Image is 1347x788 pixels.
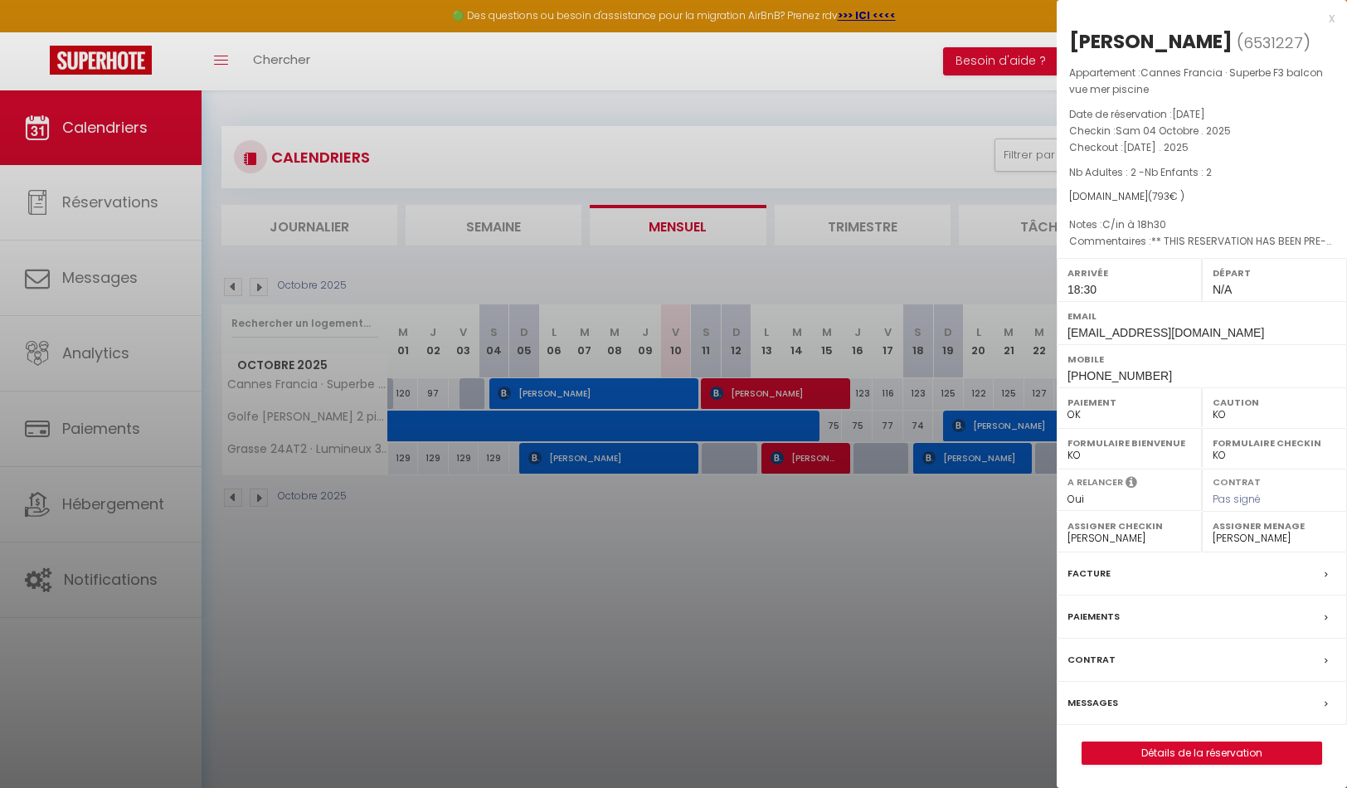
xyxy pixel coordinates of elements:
[1067,265,1191,281] label: Arrivée
[1148,189,1184,203] span: ( € )
[1069,106,1335,123] p: Date de réservation :
[1067,651,1116,669] label: Contrat
[1067,475,1123,489] label: A relancer
[1213,518,1336,534] label: Assigner Menage
[1057,8,1335,28] div: x
[1069,189,1335,205] div: [DOMAIN_NAME]
[1067,369,1172,382] span: [PHONE_NUMBER]
[1067,351,1336,367] label: Mobile
[1082,742,1321,764] a: Détails de la réservation
[1069,66,1323,96] span: Cannes Francia · Superbe F3 balcon vue mer piscine
[1069,123,1335,139] p: Checkin :
[1069,165,1212,179] span: Nb Adultes : 2 -
[1067,308,1336,324] label: Email
[1145,165,1212,179] span: Nb Enfants : 2
[1069,65,1335,98] p: Appartement :
[1213,265,1336,281] label: Départ
[1067,283,1097,296] span: 18:30
[1067,394,1191,411] label: Paiement
[1213,283,1232,296] span: N/A
[1069,233,1335,250] p: Commentaires :
[1067,565,1111,582] label: Facture
[1123,140,1189,154] span: [DATE] . 2025
[1067,694,1118,712] label: Messages
[1067,518,1191,534] label: Assigner Checkin
[1069,216,1335,233] p: Notes :
[1067,326,1264,339] span: [EMAIL_ADDRESS][DOMAIN_NAME]
[1172,107,1205,121] span: [DATE]
[1069,139,1335,156] p: Checkout :
[1213,394,1336,411] label: Caution
[1213,475,1261,486] label: Contrat
[1067,435,1191,451] label: Formulaire Bienvenue
[1082,742,1322,765] button: Détails de la réservation
[1126,475,1137,494] i: Sélectionner OUI si vous souhaiter envoyer les séquences de messages post-checkout
[1213,435,1336,451] label: Formulaire Checkin
[1102,217,1166,231] span: C/in à 18h30
[1116,124,1231,138] span: Sam 04 Octobre . 2025
[1213,492,1261,506] span: Pas signé
[1243,32,1303,53] span: 6531227
[1069,28,1233,55] div: [PERSON_NAME]
[1067,608,1120,625] label: Paiements
[1237,31,1311,54] span: ( )
[1152,189,1170,203] span: 793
